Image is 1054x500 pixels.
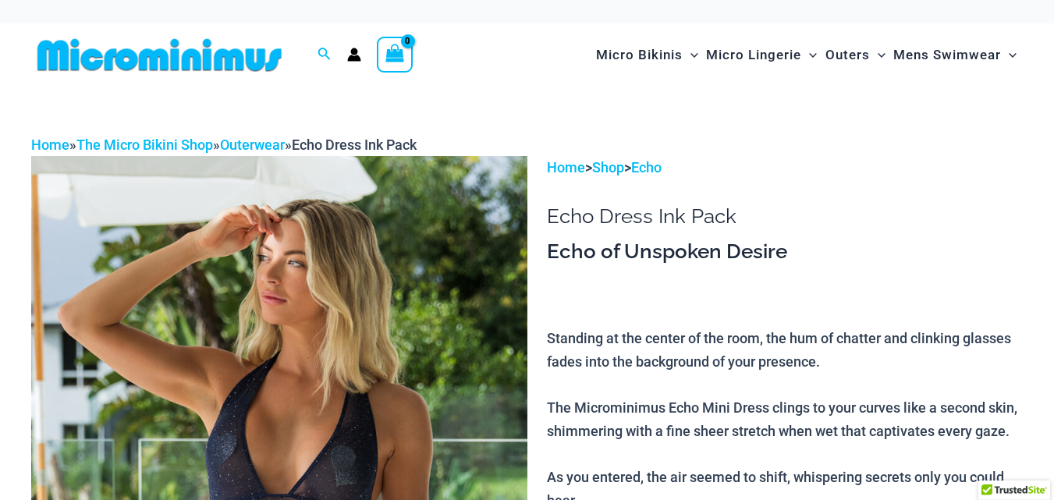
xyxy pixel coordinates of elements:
[825,35,870,75] span: Outers
[292,137,417,153] span: Echo Dress Ink Pack
[683,35,698,75] span: Menu Toggle
[702,31,821,79] a: Micro LingerieMenu ToggleMenu Toggle
[631,159,662,176] a: Echo
[220,137,285,153] a: Outerwear
[31,137,69,153] a: Home
[547,156,1023,179] p: > >
[547,204,1023,229] h1: Echo Dress Ink Pack
[596,35,683,75] span: Micro Bikinis
[1001,35,1017,75] span: Menu Toggle
[706,35,801,75] span: Micro Lingerie
[377,37,413,73] a: View Shopping Cart, empty
[547,159,585,176] a: Home
[547,239,1023,265] h3: Echo of Unspoken Desire
[76,137,213,153] a: The Micro Bikini Shop
[318,45,332,65] a: Search icon link
[801,35,817,75] span: Menu Toggle
[870,35,885,75] span: Menu Toggle
[822,31,889,79] a: OutersMenu ToggleMenu Toggle
[592,159,624,176] a: Shop
[590,29,1023,81] nav: Site Navigation
[592,31,702,79] a: Micro BikinisMenu ToggleMenu Toggle
[347,48,361,62] a: Account icon link
[31,137,417,153] span: » » »
[31,37,288,73] img: MM SHOP LOGO FLAT
[893,35,1001,75] span: Mens Swimwear
[889,31,1020,79] a: Mens SwimwearMenu ToggleMenu Toggle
